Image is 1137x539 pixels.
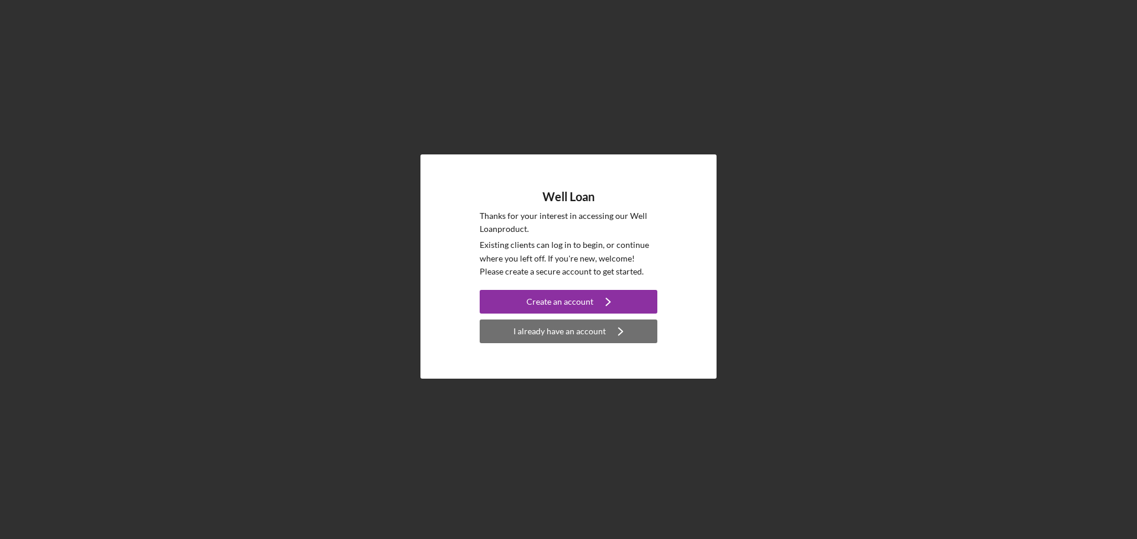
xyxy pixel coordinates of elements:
[480,319,657,343] button: I already have an account
[480,209,657,236] p: Thanks for your interest in accessing our Well Loan product.
[526,290,593,314] div: Create an account
[542,190,595,204] h4: Well Loan
[480,290,657,317] a: Create an account
[480,238,657,278] p: Existing clients can log in to begin, or continue where you left off. If you're new, welcome! Ple...
[480,290,657,314] button: Create an account
[513,319,606,343] div: I already have an account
